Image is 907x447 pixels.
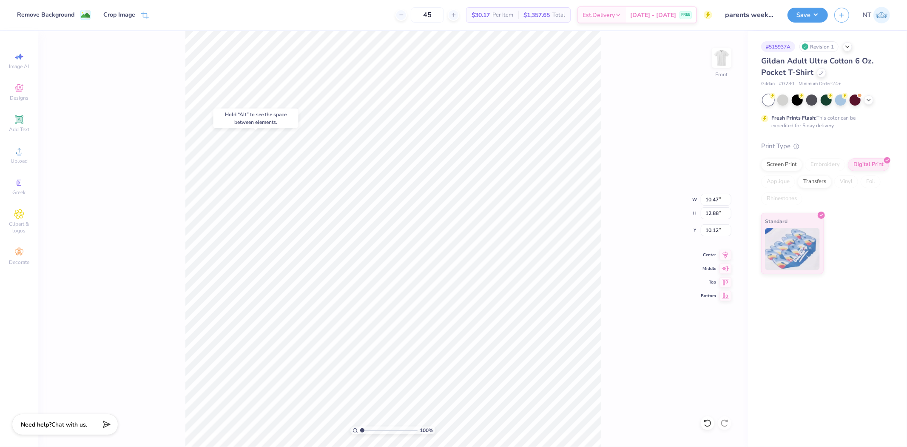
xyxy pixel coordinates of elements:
span: Upload [11,158,28,164]
span: 100 % [420,427,433,434]
span: Standard [765,217,788,226]
a: NT [863,7,890,23]
span: Clipart & logos [4,221,34,234]
span: Est. Delivery [583,11,615,20]
div: Hold “Alt” to see the space between elements. [213,109,299,128]
span: Middle [701,266,716,272]
div: Digital Print [848,158,889,171]
button: Save [788,8,828,23]
span: Per Item [492,11,513,20]
div: Front [716,71,728,78]
span: Add Text [9,126,29,133]
div: # 515937A [761,41,795,52]
div: Rhinestones [761,192,802,205]
span: Minimum Order: 24 + [799,80,841,88]
div: Embroidery [805,158,845,171]
span: Center [701,252,716,258]
span: Decorate [9,259,29,266]
div: Screen Print [761,158,802,171]
div: Vinyl [834,175,858,188]
span: $1,357.65 [523,11,550,20]
div: This color can be expedited for 5 day delivery. [771,114,876,129]
span: NT [863,10,871,20]
img: Nestor Talens [873,7,890,23]
span: Designs [10,95,28,101]
strong: Fresh Prints Flash: [771,115,816,121]
div: Applique [761,175,795,188]
div: Revision 1 [799,41,839,52]
div: Foil [861,175,881,188]
input: – – [411,7,444,23]
span: [DATE] - [DATE] [630,11,676,20]
span: # G230 [779,80,794,88]
span: Greek [13,189,26,196]
span: Bottom [701,293,716,299]
span: Gildan [761,80,775,88]
div: Crop Image [103,10,135,19]
span: FREE [681,12,690,18]
span: $30.17 [472,11,490,20]
span: Top [701,279,716,285]
img: Front [713,49,730,66]
span: Image AI [9,63,29,70]
div: Transfers [798,175,832,188]
strong: Need help? [21,421,51,429]
img: Standard [765,228,820,270]
span: Chat with us. [51,421,87,429]
input: Untitled Design [719,6,781,23]
span: Total [552,11,565,20]
div: Print Type [761,141,890,151]
div: Remove Background [17,10,74,19]
span: Gildan Adult Ultra Cotton 6 Oz. Pocket T-Shirt [761,56,873,77]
